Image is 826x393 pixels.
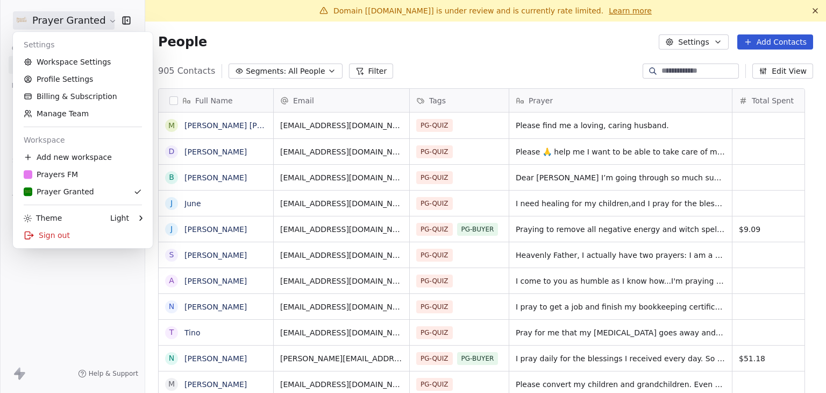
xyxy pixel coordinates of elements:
img: FB-Logo.png [24,187,32,196]
div: Settings [17,36,148,53]
div: Sign out [17,227,148,244]
a: Workspace Settings [17,53,148,71]
div: Prayers FM [24,169,78,180]
div: Theme [24,213,62,223]
div: Prayer Granted [24,186,94,197]
a: Billing & Subscription [17,88,148,105]
a: Manage Team [17,105,148,122]
div: Light [110,213,129,223]
div: Add new workspace [17,149,148,166]
div: Workspace [17,131,148,149]
a: Profile Settings [17,71,148,88]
